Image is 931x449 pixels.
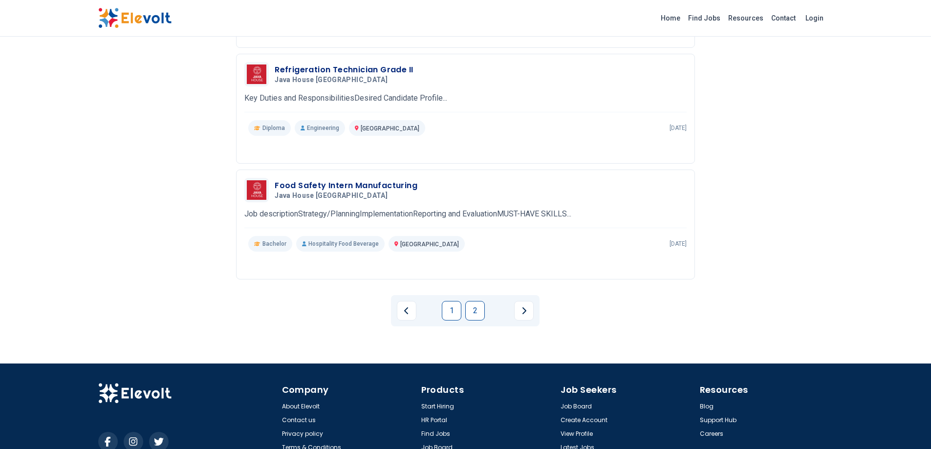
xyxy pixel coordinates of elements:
span: Diploma [262,124,285,132]
a: Find Jobs [684,10,724,26]
a: Java House AfricaRefrigeration Technician Grade IIJava House [GEOGRAPHIC_DATA]Key Duties and Resp... [244,62,687,136]
a: Contact us [282,416,316,424]
h4: Job Seekers [561,383,694,397]
a: Careers [700,430,723,438]
a: Blog [700,403,714,410]
span: Java House [GEOGRAPHIC_DATA] [275,76,388,85]
a: Page 2 [465,301,485,321]
a: Find Jobs [421,430,450,438]
h4: Company [282,383,415,397]
a: Java House AfricaFood Safety Intern ManufacturingJava House [GEOGRAPHIC_DATA]Job descriptionStrat... [244,178,687,252]
h4: Resources [700,383,833,397]
img: Java House Africa [247,180,266,200]
iframe: Advertisement [98,63,221,356]
p: [DATE] [670,240,687,248]
p: Key Duties and ResponsibilitiesDesired Candidate Profile... [244,92,687,104]
a: Create Account [561,416,607,424]
iframe: Chat Widget [882,402,931,449]
p: Hospitality Food Beverage [296,236,385,252]
a: Privacy policy [282,430,323,438]
span: [GEOGRAPHIC_DATA] [361,125,419,132]
a: Job Board [561,403,592,410]
iframe: Advertisement [711,63,833,356]
p: Job descriptionStrategy/PlanningImplementationReporting and EvaluationMUST-HAVE SKILLS... [244,208,687,220]
a: Home [657,10,684,26]
a: Contact [767,10,800,26]
a: About Elevolt [282,403,320,410]
ul: Pagination [397,301,534,321]
a: Previous page [397,301,416,321]
a: View Profile [561,430,593,438]
a: Next page [514,301,534,321]
h3: Refrigeration Technician Grade II [275,64,413,76]
a: Resources [724,10,767,26]
img: Java House Africa [247,64,266,84]
h4: Products [421,383,555,397]
a: HR Portal [421,416,447,424]
a: Start Hiring [421,403,454,410]
span: Bachelor [262,240,286,248]
p: [DATE] [670,124,687,132]
a: Page 1 is your current page [442,301,461,321]
a: Login [800,8,829,28]
p: Engineering [295,120,345,136]
h3: Food Safety Intern Manufacturing [275,180,417,192]
img: Elevolt [98,8,172,28]
img: Elevolt [98,383,172,404]
a: Support Hub [700,416,736,424]
span: [GEOGRAPHIC_DATA] [400,241,459,248]
span: Java House [GEOGRAPHIC_DATA] [275,192,388,200]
